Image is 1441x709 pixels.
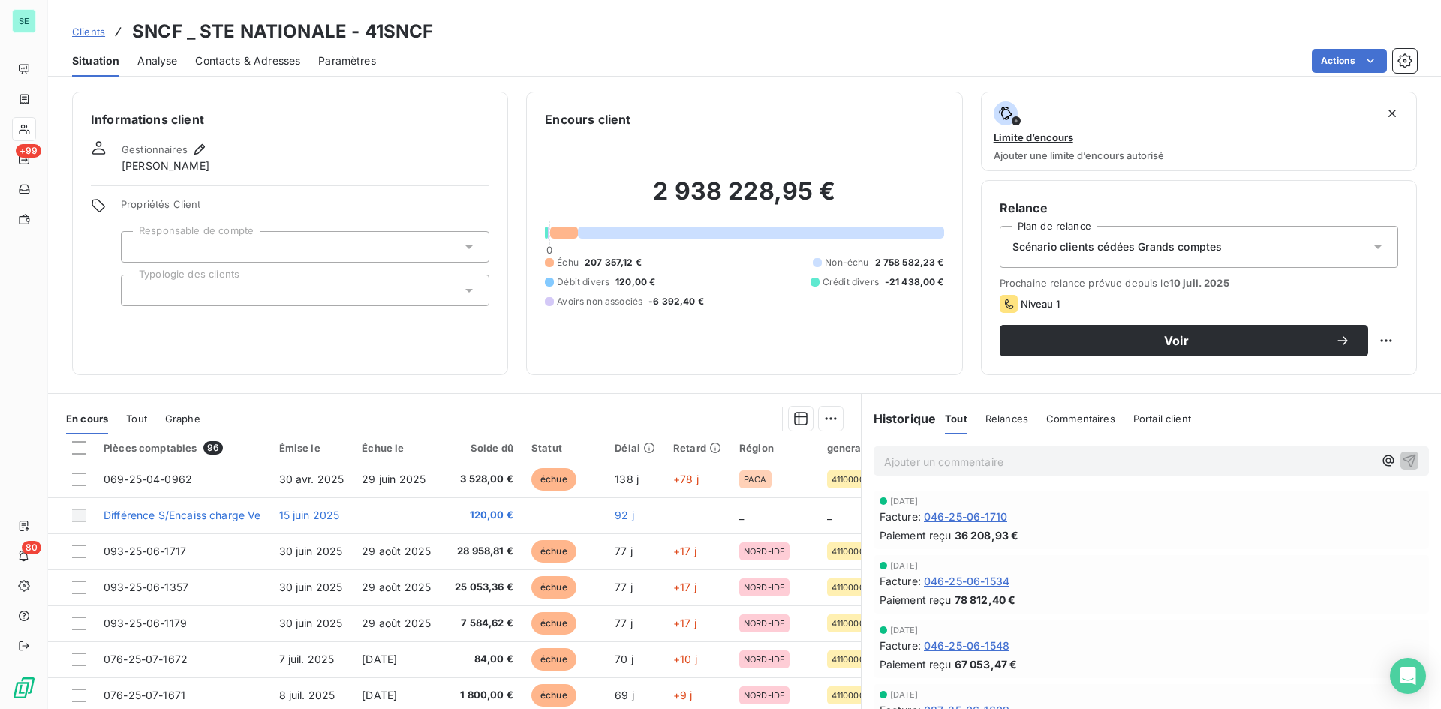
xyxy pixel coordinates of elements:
span: Non-échu [825,256,868,269]
span: NORD-IDF [744,619,785,628]
span: 120,00 € [615,275,655,289]
span: 41100002 [832,619,870,628]
span: Niveau 1 [1021,298,1060,310]
span: 093-25-06-1179 [104,617,187,629]
span: 41100002 [832,475,870,484]
span: 96 [203,441,223,455]
span: 7 juil. 2025 [279,653,335,665]
h6: Relance [1000,199,1398,217]
div: Solde dû [449,442,513,454]
span: Paramètres [318,53,376,68]
span: 29 juin 2025 [362,473,426,485]
span: +17 j [673,545,696,557]
span: _ [827,509,832,521]
span: Commentaires [1046,413,1115,425]
span: Limite d’encours [994,131,1073,143]
div: generalAccountId [827,442,916,454]
span: Situation [72,53,119,68]
span: [DATE] [362,653,397,665]
span: NORD-IDF [744,655,785,664]
span: Gestionnaires [122,143,188,155]
span: 1 800,00 € [449,688,513,703]
span: 67 053,47 € [955,656,1018,672]
span: -21 438,00 € [885,275,944,289]
span: [DATE] [890,497,919,506]
span: 77 j [615,545,633,557]
span: échue [531,684,576,707]
span: 093-25-06-1357 [104,581,188,593]
span: Différence S/Encaiss charge Ve [104,509,261,521]
span: 41100002 [832,655,870,664]
span: 15 juin 2025 [279,509,340,521]
span: +78 j [673,473,699,485]
span: Paiement reçu [880,592,952,608]
span: [DATE] [362,689,397,701]
span: 10 juil. 2025 [1169,277,1229,289]
span: NORD-IDF [744,691,785,700]
span: Avoirs non associés [557,295,642,308]
input: Ajouter une valeur [134,240,146,254]
span: 8 juil. 2025 [279,689,335,701]
a: Clients [72,24,105,39]
span: 29 août 2025 [362,581,431,593]
span: Facture : [880,573,921,589]
h2: 2 938 228,95 € [545,176,943,221]
span: Facture : [880,509,921,524]
span: 69 j [615,689,634,701]
span: échue [531,468,576,491]
span: En cours [66,413,108,425]
h6: Encours client [545,110,630,128]
span: 84,00 € [449,652,513,667]
span: 28 958,81 € [449,544,513,559]
span: Débit divers [557,275,609,289]
span: NORD-IDF [744,547,785,556]
span: +9 j [673,689,693,701]
span: 069-25-04-0962 [104,473,192,485]
span: 3 528,00 € [449,472,513,487]
span: Contacts & Adresses [195,53,300,68]
div: Pièces comptables [104,441,261,455]
span: [PERSON_NAME] [122,158,209,173]
span: Propriétés Client [121,198,489,219]
span: Paiement reçu [880,656,952,672]
span: Relances [985,413,1028,425]
div: Émise le [279,442,344,454]
span: 30 avr. 2025 [279,473,344,485]
span: échue [531,612,576,635]
div: SE [12,9,36,33]
span: 80 [22,541,41,554]
h3: SNCF _ STE NATIONALE - 41SNCF [132,18,433,45]
span: Crédit divers [823,275,879,289]
span: 120,00 € [449,508,513,523]
span: 41100002 [832,691,870,700]
span: 36 208,93 € [955,527,1019,543]
button: Actions [1312,49,1387,73]
input: Ajouter une valeur [134,284,146,297]
span: 093-25-06-1717 [104,545,186,557]
span: Scénario clients cédées Grands comptes [1012,239,1223,254]
span: 207 357,12 € [585,256,642,269]
span: 0 [546,244,552,256]
img: Logo LeanPay [12,676,36,700]
span: Tout [126,413,147,425]
span: +17 j [673,617,696,629]
h6: Informations client [91,110,489,128]
span: échue [531,648,576,671]
span: NORD-IDF [744,583,785,592]
span: 30 juin 2025 [279,581,343,593]
span: -6 392,40 € [648,295,704,308]
span: 77 j [615,617,633,629]
span: 046-25-06-1710 [924,509,1007,524]
span: 7 584,62 € [449,616,513,631]
span: PACA [744,475,767,484]
span: échue [531,540,576,563]
div: Délai [615,442,655,454]
span: échue [531,576,576,599]
span: Paiement reçu [880,527,952,543]
button: Limite d’encoursAjouter une limite d’encours autorisé [981,92,1417,171]
span: 076-25-07-1671 [104,689,185,701]
span: [DATE] [890,690,919,699]
span: [DATE] [890,561,919,570]
span: Graphe [165,413,200,425]
span: Clients [72,26,105,38]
